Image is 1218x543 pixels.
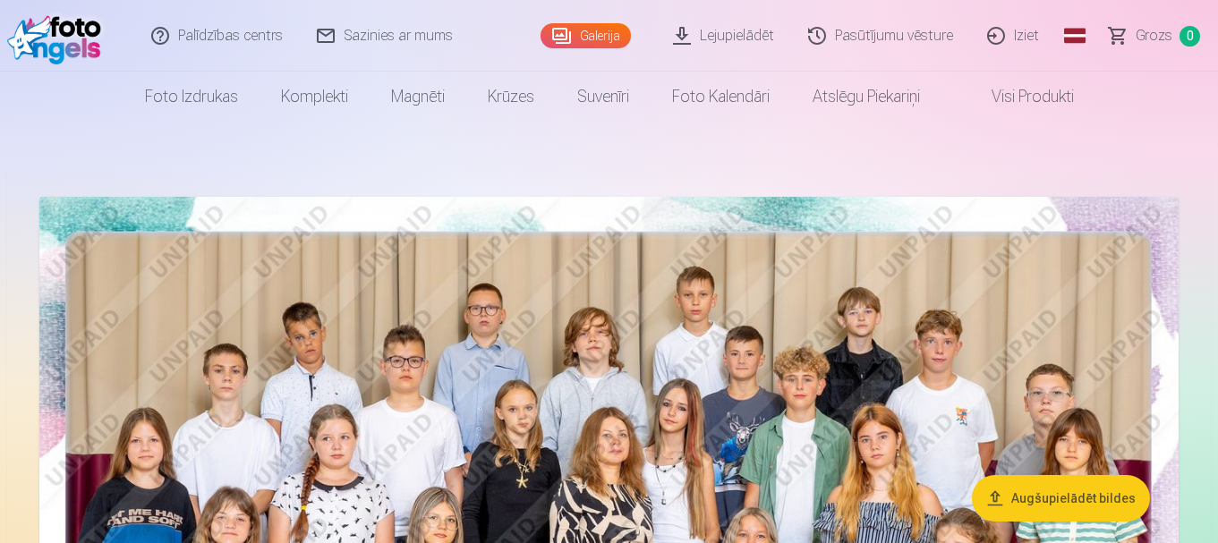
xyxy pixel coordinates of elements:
[7,7,110,64] img: /fa1
[370,72,466,122] a: Magnēti
[791,72,941,122] a: Atslēgu piekariņi
[124,72,260,122] a: Foto izdrukas
[1180,26,1200,47] span: 0
[651,72,791,122] a: Foto kalendāri
[556,72,651,122] a: Suvenīri
[972,475,1150,522] button: Augšupielādēt bildes
[941,72,1095,122] a: Visi produkti
[541,23,631,48] a: Galerija
[466,72,556,122] a: Krūzes
[1136,25,1172,47] span: Grozs
[260,72,370,122] a: Komplekti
